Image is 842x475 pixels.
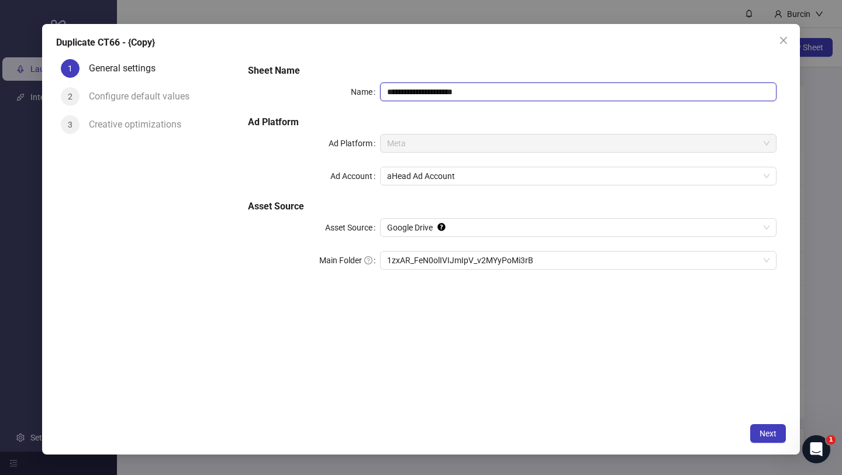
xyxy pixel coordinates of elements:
label: Name [351,82,380,101]
span: 1 [68,64,73,73]
div: Duplicate CT66 - {Copy} [56,36,786,50]
h5: Asset Source [248,199,777,214]
div: General settings [89,59,165,78]
div: Creative optimizations [89,115,191,134]
span: Meta [387,135,769,152]
span: 3 [68,120,73,129]
span: aHead Ad Account [387,167,769,185]
span: Google Drive [387,219,769,236]
span: 2 [68,92,73,101]
span: 1 [826,435,836,445]
h5: Sheet Name [248,64,777,78]
label: Main Folder [319,251,380,270]
label: Ad Platform [329,134,380,153]
input: Name [380,82,777,101]
label: Ad Account [330,167,380,185]
label: Asset Source [325,218,380,237]
div: Tooltip anchor [436,222,447,232]
span: question-circle [364,256,372,264]
span: 1zxAR_FeN0olIVIJmIpV_v2MYyPoMi3rB [387,252,769,269]
span: Next [760,429,777,438]
h5: Ad Platform [248,115,777,129]
button: Next [750,424,786,443]
button: Close [774,31,793,50]
iframe: Intercom live chat [802,435,830,463]
span: close [779,36,788,45]
div: Configure default values [89,87,199,106]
